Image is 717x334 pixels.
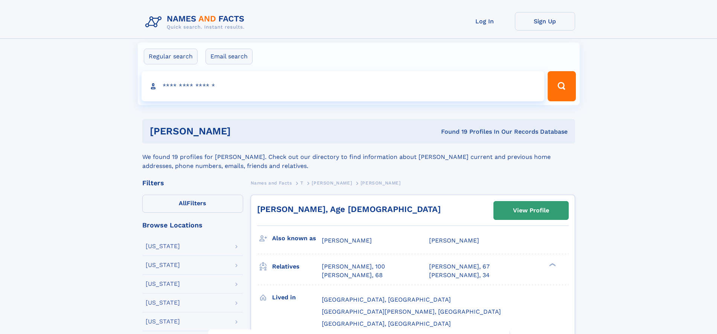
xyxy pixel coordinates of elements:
[300,178,303,188] a: T
[322,237,372,244] span: [PERSON_NAME]
[300,180,303,186] span: T
[146,243,180,249] div: [US_STATE]
[257,204,441,214] a: [PERSON_NAME], Age [DEMOGRAPHIC_DATA]
[429,262,490,271] a: [PERSON_NAME], 67
[322,320,451,327] span: [GEOGRAPHIC_DATA], [GEOGRAPHIC_DATA]
[146,281,180,287] div: [US_STATE]
[336,128,568,136] div: Found 19 Profiles In Our Records Database
[272,291,322,304] h3: Lived in
[513,202,549,219] div: View Profile
[142,180,243,186] div: Filters
[361,180,401,186] span: [PERSON_NAME]
[429,271,490,279] a: [PERSON_NAME], 34
[146,300,180,306] div: [US_STATE]
[142,12,251,32] img: Logo Names and Facts
[515,12,575,31] a: Sign Up
[312,180,352,186] span: [PERSON_NAME]
[146,319,180,325] div: [US_STATE]
[494,201,568,220] a: View Profile
[179,200,187,207] span: All
[547,262,556,267] div: ❯
[322,262,385,271] a: [PERSON_NAME], 100
[322,296,451,303] span: [GEOGRAPHIC_DATA], [GEOGRAPHIC_DATA]
[142,195,243,213] label: Filters
[144,49,198,64] label: Regular search
[455,12,515,31] a: Log In
[548,71,575,101] button: Search Button
[251,178,292,188] a: Names and Facts
[322,308,501,315] span: [GEOGRAPHIC_DATA][PERSON_NAME], [GEOGRAPHIC_DATA]
[272,260,322,273] h3: Relatives
[150,127,336,136] h1: [PERSON_NAME]
[312,178,352,188] a: [PERSON_NAME]
[429,237,479,244] span: [PERSON_NAME]
[272,232,322,245] h3: Also known as
[142,222,243,229] div: Browse Locations
[322,271,383,279] a: [PERSON_NAME], 68
[146,262,180,268] div: [US_STATE]
[206,49,253,64] label: Email search
[142,143,575,171] div: We found 19 profiles for [PERSON_NAME]. Check out our directory to find information about [PERSON...
[142,71,545,101] input: search input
